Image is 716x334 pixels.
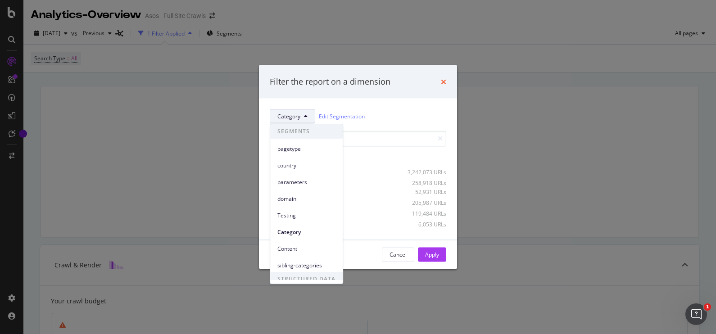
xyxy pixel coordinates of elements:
iframe: Intercom live chat [685,303,707,325]
div: Filter the report on a dimension [270,76,390,88]
div: 52,931 URLs [402,188,446,196]
span: Category [277,228,335,236]
button: Category [270,109,315,123]
input: Search [270,131,446,146]
div: 258,918 URLs [402,179,446,187]
div: 6,053 URLs [402,221,446,228]
div: 119,484 URLs [402,210,446,217]
button: Cancel [382,247,414,262]
span: pagetype [277,145,335,153]
span: domain [277,195,335,203]
div: modal [259,65,457,269]
a: Edit Segmentation [319,112,365,121]
span: sibling-categories [277,262,335,270]
div: Cancel [390,251,407,258]
div: times [441,76,446,88]
div: Apply [425,251,439,258]
span: Category [277,113,300,120]
span: SEGMENTS [270,124,343,139]
div: Select all data available [270,153,446,161]
span: 1 [704,303,711,311]
span: Testing [277,212,335,220]
span: STRUCTURED DATA [270,272,343,286]
div: 3,242,073 URLs [402,168,446,176]
div: 205,987 URLs [402,199,446,207]
button: Apply [418,247,446,262]
span: country [277,162,335,170]
span: parameters [277,178,335,186]
span: Content [277,245,335,253]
